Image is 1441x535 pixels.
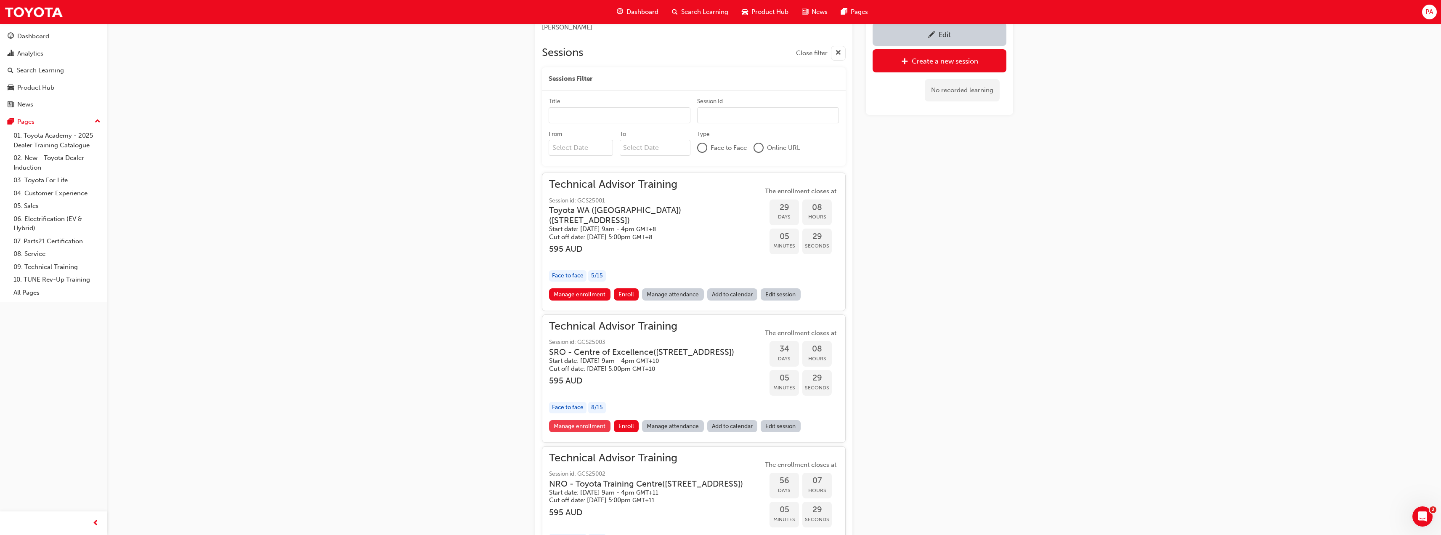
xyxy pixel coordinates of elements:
[17,32,49,41] div: Dashboard
[928,31,935,40] span: pencil-icon
[770,505,799,515] span: 05
[17,49,43,59] div: Analytics
[618,423,634,430] span: Enroll
[10,152,104,174] a: 02. New - Toyota Dealer Induction
[735,3,795,21] a: car-iconProduct Hub
[742,7,748,17] span: car-icon
[8,84,14,92] span: car-icon
[3,97,104,112] a: News
[632,234,652,241] span: Australian Western Standard Time GMT+8
[4,3,63,21] img: Trak
[802,344,832,354] span: 08
[618,291,634,298] span: Enroll
[549,347,734,357] h3: SRO - Centre of Excellence ( [STREET_ADDRESS] )
[549,489,743,497] h5: Start date: [DATE] 9am - 4pm
[10,273,104,286] a: 10. TUNE Rev-Up Training
[620,130,626,138] div: To
[549,338,748,347] span: Session id: GCS25003
[925,79,1000,101] div: No recorded learning
[770,383,799,393] span: Minutes
[549,479,743,489] h3: NRO - Toyota Training Centre ( [STREET_ADDRESS] )
[8,67,13,75] span: search-icon
[549,233,749,241] h5: Cut off date: [DATE] 5:00pm
[549,365,734,373] h5: Cut off date: [DATE] 5:00pm
[549,244,763,254] h3: 595 AUD
[873,23,1006,46] a: Edit
[770,373,799,383] span: 05
[1412,506,1433,527] iframe: Intercom live chat
[549,496,743,504] h5: Cut off date: [DATE] 5:00pm
[10,261,104,274] a: 09. Technical Training
[549,322,839,436] button: Technical Advisor TrainingSession id: GCS25003SRO - Centre of Excellence([STREET_ADDRESS])Start d...
[8,101,14,109] span: news-icon
[95,116,101,127] span: up-icon
[620,140,691,156] input: To
[549,140,613,156] input: From
[802,515,832,524] span: Seconds
[770,476,799,486] span: 56
[10,174,104,187] a: 03. Toyota For Life
[802,241,832,251] span: Seconds
[617,7,623,17] span: guage-icon
[802,212,832,222] span: Hours
[542,23,815,32] div: [PERSON_NAME]
[549,74,592,84] span: Sessions Filter
[812,7,828,17] span: News
[632,365,655,373] span: Australian Eastern Standard Time GMT+10
[796,46,846,61] button: Close filter
[3,63,104,78] a: Search Learning
[3,29,104,44] a: Dashboard
[549,402,586,413] div: Face to face
[10,286,104,299] a: All Pages
[3,80,104,96] a: Product Hub
[697,130,710,138] div: Type
[770,212,799,222] span: Days
[707,288,758,301] a: Add to calendar
[8,33,14,40] span: guage-icon
[802,354,832,364] span: Hours
[796,48,828,58] span: Close filter
[10,187,104,200] a: 04. Customer Experience
[549,357,734,365] h5: Start date: [DATE] 9am - 4pm
[3,46,104,61] a: Analytics
[549,270,586,282] div: Face to face
[912,57,978,65] div: Create a new session
[614,288,639,301] button: Enroll
[17,100,33,109] div: News
[10,248,104,261] a: 08. Service
[770,232,799,242] span: 05
[1422,5,1437,19] button: PA
[549,322,748,331] span: Technical Advisor Training
[711,143,747,153] span: Face to Face
[549,196,763,206] span: Session id: GCS25001
[10,129,104,152] a: 01. Toyota Academy - 2025 Dealer Training Catalogue
[802,7,808,17] span: news-icon
[761,420,801,432] a: Edit session
[770,203,799,213] span: 29
[851,7,868,17] span: Pages
[770,486,799,495] span: Days
[697,107,839,123] input: Session Id
[3,114,104,130] button: Pages
[10,235,104,248] a: 07. Parts21 Certification
[17,117,34,127] div: Pages
[761,288,801,301] a: Edit session
[835,48,841,59] span: cross-icon
[10,213,104,235] a: 06. Electrification (EV & Hybrid)
[841,7,847,17] span: pages-icon
[8,118,14,126] span: pages-icon
[802,505,832,515] span: 29
[632,497,655,504] span: Australian Eastern Daylight Time GMT+11
[614,420,639,432] button: Enroll
[549,288,610,301] a: Manage enrollment
[802,486,832,495] span: Hours
[642,288,704,301] a: Manage attendance
[549,225,749,233] h5: Start date: [DATE] 9am - 4pm
[672,7,678,17] span: search-icon
[873,49,1006,72] a: Create a new session
[642,420,704,432] a: Manage attendance
[588,402,606,413] div: 8 / 15
[763,328,839,338] span: The enrollment closes at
